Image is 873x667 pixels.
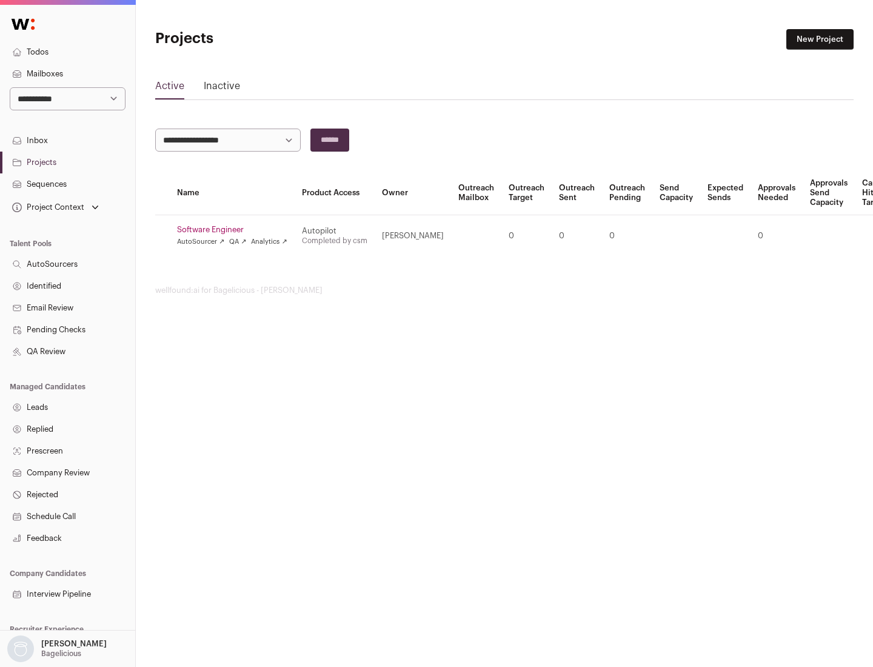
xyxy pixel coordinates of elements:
[177,237,224,247] a: AutoSourcer ↗
[204,79,240,98] a: Inactive
[155,29,388,49] h1: Projects
[375,171,451,215] th: Owner
[155,286,854,295] footer: wellfound:ai for Bagelicious - [PERSON_NAME]
[177,225,287,235] a: Software Engineer
[803,171,855,215] th: Approvals Send Capacity
[602,171,652,215] th: Outreach Pending
[295,171,375,215] th: Product Access
[155,79,184,98] a: Active
[5,635,109,662] button: Open dropdown
[302,226,367,236] div: Autopilot
[552,215,602,257] td: 0
[10,203,84,212] div: Project Context
[302,237,367,244] a: Completed by csm
[751,215,803,257] td: 0
[251,237,287,247] a: Analytics ↗
[41,649,81,659] p: Bagelicious
[602,215,652,257] td: 0
[5,12,41,36] img: Wellfound
[652,171,700,215] th: Send Capacity
[751,171,803,215] th: Approvals Needed
[552,171,602,215] th: Outreach Sent
[786,29,854,50] a: New Project
[700,171,751,215] th: Expected Sends
[501,171,552,215] th: Outreach Target
[7,635,34,662] img: nopic.png
[10,199,101,216] button: Open dropdown
[375,215,451,257] td: [PERSON_NAME]
[229,237,246,247] a: QA ↗
[501,215,552,257] td: 0
[451,171,501,215] th: Outreach Mailbox
[41,639,107,649] p: [PERSON_NAME]
[170,171,295,215] th: Name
